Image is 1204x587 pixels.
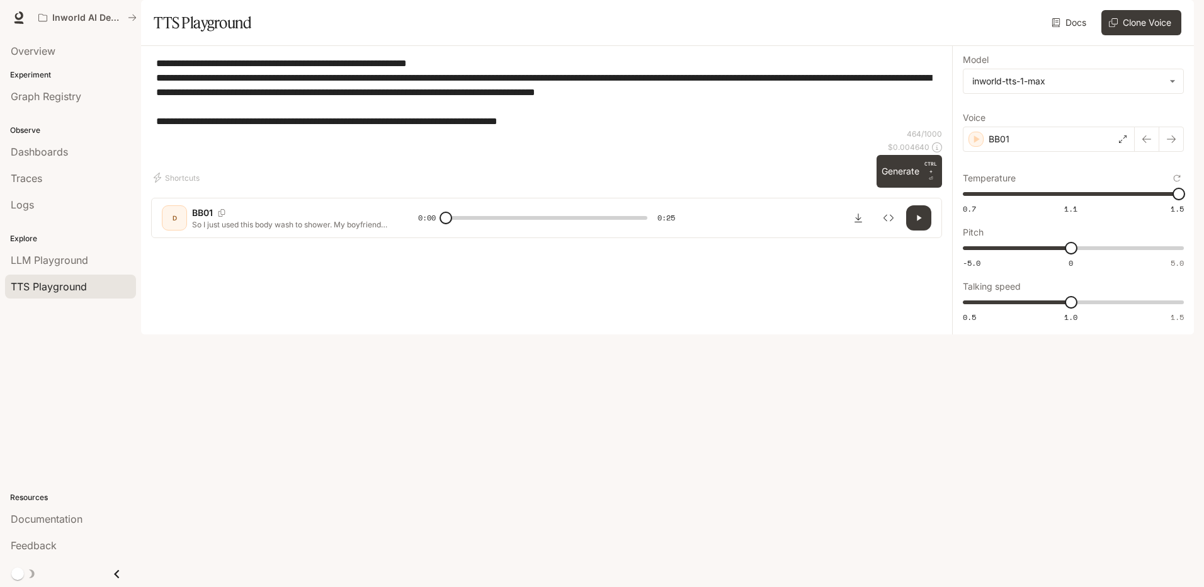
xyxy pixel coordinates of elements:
[888,142,929,152] p: $ 0.004640
[846,205,871,231] button: Download audio
[963,69,1183,93] div: inworld-tts-1-max
[963,282,1021,291] p: Talking speed
[192,219,388,230] p: So I just used this body wash to shower. My boyfriend asked why I was wearing perfume so late. Ev...
[52,13,123,23] p: Inworld AI Demos
[963,258,980,268] span: -5.0
[963,113,985,122] p: Voice
[1049,10,1091,35] a: Docs
[418,212,436,224] span: 0:00
[963,55,989,64] p: Model
[989,133,1009,145] p: BB01
[877,155,942,188] button: GenerateCTRL +⏎
[924,160,937,183] p: ⏎
[151,168,205,188] button: Shortcuts
[154,10,251,35] h1: TTS Playground
[924,160,937,175] p: CTRL +
[657,212,675,224] span: 0:25
[33,5,142,30] button: All workspaces
[876,205,901,231] button: Inspect
[963,312,976,322] span: 0.5
[963,203,976,214] span: 0.7
[963,174,1016,183] p: Temperature
[1171,312,1184,322] span: 1.5
[164,208,185,228] div: D
[1170,171,1184,185] button: Reset to default
[1171,258,1184,268] span: 5.0
[907,128,942,139] p: 464 / 1000
[1064,203,1077,214] span: 1.1
[1069,258,1073,268] span: 0
[213,209,230,217] button: Copy Voice ID
[963,228,984,237] p: Pitch
[192,207,213,219] p: BB01
[1101,10,1181,35] button: Clone Voice
[1064,312,1077,322] span: 1.0
[972,75,1163,88] div: inworld-tts-1-max
[1171,203,1184,214] span: 1.5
